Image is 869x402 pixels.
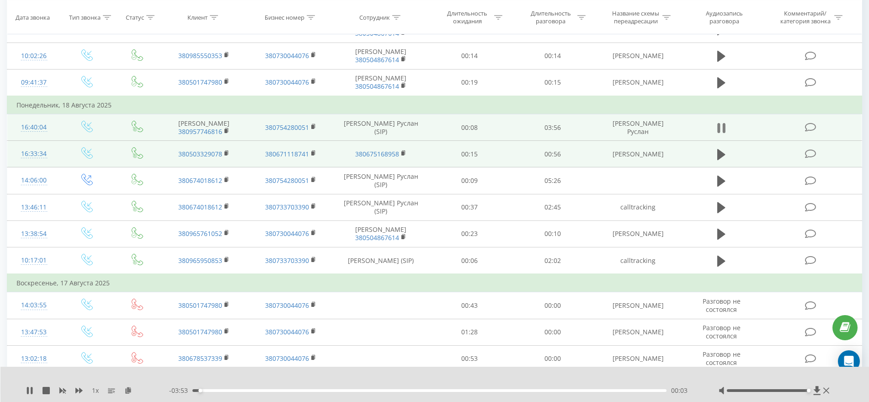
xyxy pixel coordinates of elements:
a: 380501747980 [178,327,222,336]
a: 380504867614 [355,233,399,242]
td: 00:14 [511,43,595,69]
div: Клиент [187,13,208,21]
a: 380730044076 [265,354,309,363]
a: 380730044076 [265,78,309,86]
td: [PERSON_NAME] [334,69,427,96]
td: calltracking [595,194,682,220]
td: 00:56 [511,141,595,167]
td: 00:08 [428,114,512,141]
a: 380965761052 [178,229,222,238]
div: Open Intercom Messenger [838,350,860,372]
a: 380754280051 [265,176,309,185]
td: 00:53 [428,345,512,372]
td: 02:45 [511,194,595,220]
td: 00:06 [428,247,512,274]
span: 1 x [92,386,99,395]
td: 05:26 [511,167,595,194]
div: Название схемы переадресации [611,10,660,25]
td: 00:23 [428,220,512,247]
a: 380501747980 [178,78,222,86]
td: [PERSON_NAME] [595,319,682,345]
td: [PERSON_NAME] Руслан (SIP) [334,194,427,220]
div: Комментарий/категория звонка [778,10,832,25]
td: 03:56 [511,114,595,141]
span: Разговор не состоялся [703,350,741,367]
td: 00:37 [428,194,512,220]
a: 380730044076 [265,301,309,310]
a: 380501747980 [178,301,222,310]
a: 380671118741 [265,150,309,158]
div: 14:06:00 [16,172,51,189]
a: 380675168958 [355,150,399,158]
a: 380504867614 [355,29,399,38]
td: [PERSON_NAME] (SIP) [334,247,427,274]
td: 00:09 [428,167,512,194]
div: 16:40:04 [16,118,51,136]
a: 380730044076 [265,327,309,336]
a: 380754280051 [265,123,309,132]
div: 14:03:55 [16,296,51,314]
a: 380674018612 [178,203,222,211]
span: 00:03 [671,386,688,395]
td: [PERSON_NAME] [160,114,247,141]
div: Тип звонка [69,13,101,21]
td: 00:14 [428,43,512,69]
div: 09:41:37 [16,74,51,91]
div: 13:38:54 [16,225,51,243]
td: 00:15 [511,69,595,96]
td: 01:28 [428,319,512,345]
a: 380674018612 [178,176,222,185]
div: 16:33:34 [16,145,51,163]
a: 380730044076 [265,229,309,238]
td: [PERSON_NAME] [595,345,682,372]
div: Accessibility label [807,389,810,392]
td: 00:43 [428,292,512,319]
td: Понедельник, 18 Августа 2025 [7,96,862,114]
span: - 03:53 [169,386,192,395]
a: 380503329078 [178,150,222,158]
span: Разговор не состоялся [703,297,741,314]
td: [PERSON_NAME] Руслан (SIP) [334,167,427,194]
div: Длительность ожидания [443,10,492,25]
td: [PERSON_NAME] [595,69,682,96]
td: [PERSON_NAME] Руслан [595,114,682,141]
div: 13:46:11 [16,198,51,216]
td: 00:00 [511,345,595,372]
td: [PERSON_NAME] [595,43,682,69]
div: 13:47:53 [16,323,51,341]
a: 380504867614 [355,82,399,91]
div: 10:02:26 [16,47,51,65]
td: [PERSON_NAME] [595,141,682,167]
div: 10:17:01 [16,252,51,269]
a: 380985550353 [178,51,222,60]
a: 380733703390 [265,203,309,211]
td: 00:10 [511,220,595,247]
a: 380733703390 [265,256,309,265]
a: 380504867614 [355,55,399,64]
td: [PERSON_NAME] Руслан (SIP) [334,114,427,141]
td: 00:00 [511,319,595,345]
a: 380730044076 [265,51,309,60]
div: Сотрудник [359,13,390,21]
div: Accessibility label [198,389,202,392]
td: [PERSON_NAME] [595,220,682,247]
td: [PERSON_NAME] [334,43,427,69]
div: Аудиозапись разговора [695,10,754,25]
div: Бизнес номер [265,13,304,21]
div: Длительность разговора [526,10,575,25]
td: [PERSON_NAME] [595,292,682,319]
td: 02:02 [511,247,595,274]
td: Воскресенье, 17 Августа 2025 [7,274,862,292]
td: [PERSON_NAME] [334,220,427,247]
div: Статус [126,13,144,21]
a: 380957746816 [178,127,222,136]
a: 380678537339 [178,354,222,363]
span: Разговор не состоялся [703,323,741,340]
div: 13:02:18 [16,350,51,368]
td: 00:15 [428,141,512,167]
td: 00:00 [511,292,595,319]
div: Дата звонка [16,13,50,21]
a: 380965950853 [178,256,222,265]
td: calltracking [595,247,682,274]
td: 00:19 [428,69,512,96]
